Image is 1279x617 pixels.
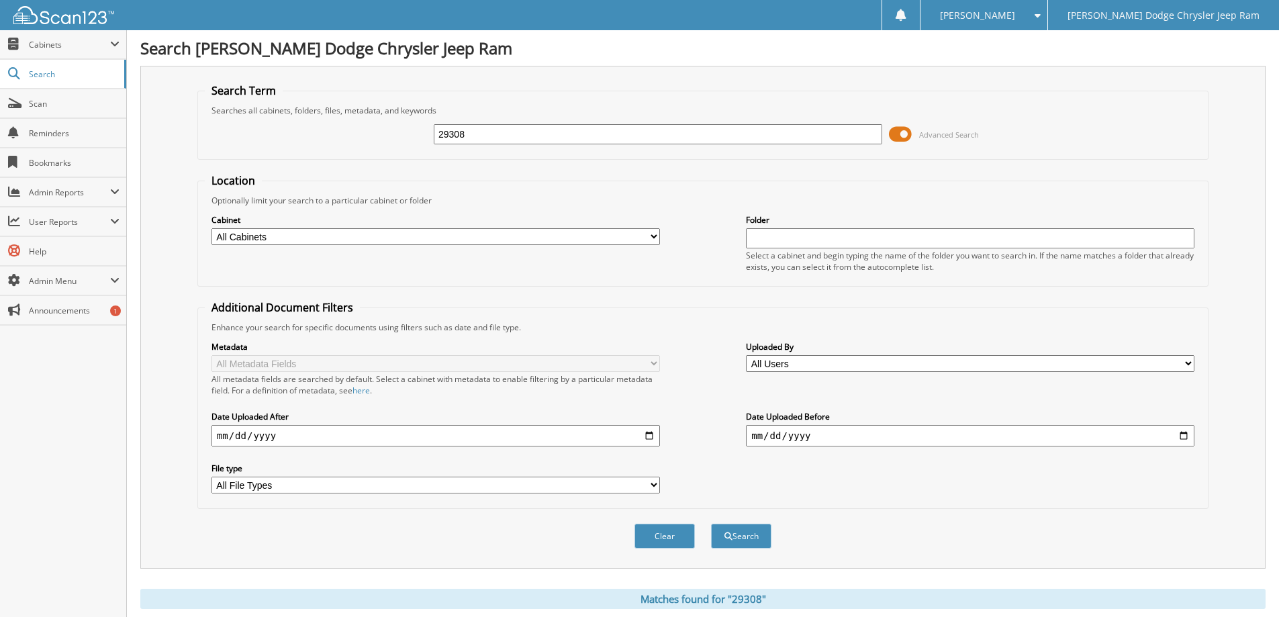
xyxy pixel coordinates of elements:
div: Searches all cabinets, folders, files, metadata, and keywords [205,105,1201,116]
span: Admin Reports [29,187,110,198]
div: Matches found for "29308" [140,589,1266,609]
span: Help [29,246,120,257]
label: Metadata [211,341,660,352]
span: Bookmarks [29,157,120,169]
label: Date Uploaded Before [746,411,1194,422]
h1: Search [PERSON_NAME] Dodge Chrysler Jeep Ram [140,37,1266,59]
span: [PERSON_NAME] [940,11,1015,19]
div: 1 [110,305,121,316]
button: Search [711,524,771,549]
span: Search [29,68,117,80]
label: Folder [746,214,1194,226]
legend: Additional Document Filters [205,300,360,315]
legend: Search Term [205,83,283,98]
label: File type [211,463,660,474]
div: Select a cabinet and begin typing the name of the folder you want to search in. If the name match... [746,250,1194,273]
label: Cabinet [211,214,660,226]
div: All metadata fields are searched by default. Select a cabinet with metadata to enable filtering b... [211,373,660,396]
span: Admin Menu [29,275,110,287]
legend: Location [205,173,262,188]
span: User Reports [29,216,110,228]
a: here [352,385,370,396]
div: Optionally limit your search to a particular cabinet or folder [205,195,1201,206]
button: Clear [634,524,695,549]
span: [PERSON_NAME] Dodge Chrysler Jeep Ram [1068,11,1260,19]
input: start [211,425,660,446]
div: Enhance your search for specific documents using filters such as date and file type. [205,322,1201,333]
span: Reminders [29,128,120,139]
img: scan123-logo-white.svg [13,6,114,24]
input: end [746,425,1194,446]
label: Date Uploaded After [211,411,660,422]
span: Scan [29,98,120,109]
span: Announcements [29,305,120,316]
span: Cabinets [29,39,110,50]
span: Advanced Search [919,130,979,140]
label: Uploaded By [746,341,1194,352]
